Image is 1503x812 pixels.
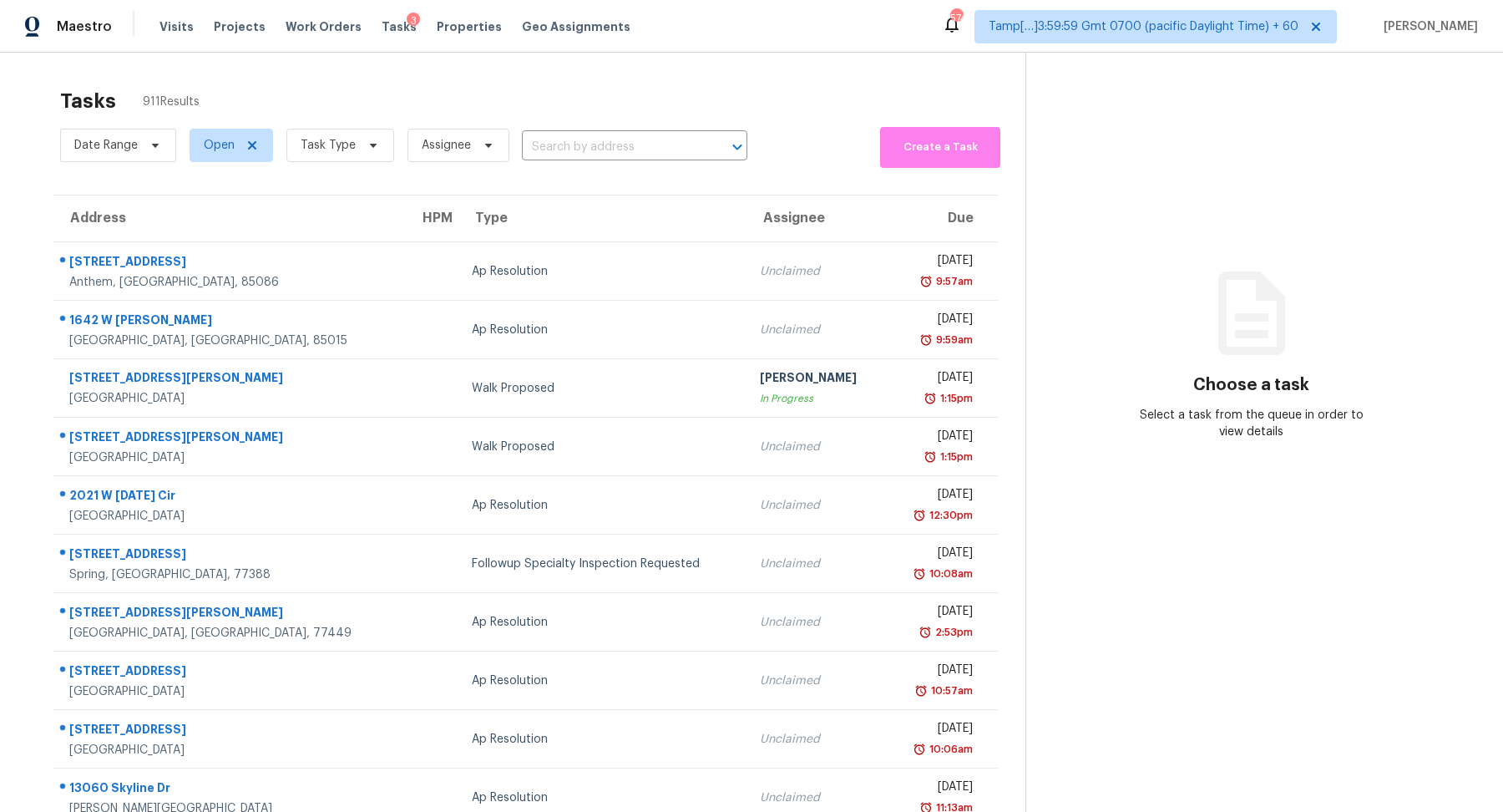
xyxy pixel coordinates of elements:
div: 1:15pm [937,449,973,465]
span: Create a Task [888,138,992,157]
div: [STREET_ADDRESS] [69,546,392,566]
div: 574 [950,10,962,27]
div: [DATE] [899,603,973,624]
div: [DATE] [899,720,973,741]
div: 9:57am [933,273,973,290]
button: Create a Task [880,127,1000,168]
div: 10:06am [926,741,973,758]
div: Unclaimed [760,556,873,572]
div: [GEOGRAPHIC_DATA], [GEOGRAPHIC_DATA], 77449 [69,625,392,642]
div: [GEOGRAPHIC_DATA] [69,508,392,525]
div: [DATE] [899,252,973,273]
span: Tasks [382,21,417,33]
span: Work Orders [286,18,362,35]
div: Anthem, [GEOGRAPHIC_DATA], 85086 [69,274,392,291]
span: Visits [159,18,194,35]
th: Type [458,195,746,242]
img: Overdue Alarm Icon [924,390,937,407]
span: [PERSON_NAME] [1377,18,1478,35]
span: Task Type [301,137,356,154]
span: Tamp[…]3:59:59 Gmt 0700 (pacific Daylight Time) + 60 [989,18,1298,35]
div: In Progress [760,390,873,407]
div: [PERSON_NAME] [760,369,873,390]
span: 911 Results [143,94,200,110]
div: 10:57am [928,683,973,699]
h3: Choose a task [1193,377,1309,393]
div: [DATE] [899,486,973,507]
div: Unclaimed [760,614,873,631]
img: Overdue Alarm Icon [919,332,933,348]
div: 10:08am [926,566,973,582]
div: [STREET_ADDRESS] [69,253,392,274]
th: Due [886,195,999,242]
div: [STREET_ADDRESS][PERSON_NAME] [69,429,392,449]
div: Walk Proposed [472,439,733,455]
div: Unclaimed [760,731,873,748]
div: [DATE] [899,779,973,799]
div: Unclaimed [760,672,873,689]
div: Ap Resolution [472,322,733,338]
div: [DATE] [899,369,973,390]
img: Overdue Alarm Icon [913,741,926,758]
span: Assignee [422,137,471,154]
div: Ap Resolution [472,497,733,514]
img: Overdue Alarm Icon [918,624,932,641]
div: Followup Specialty Inspection Requested [472,556,733,572]
div: Unclaimed [760,263,873,280]
div: [DATE] [899,311,973,332]
span: Maestro [57,18,112,35]
img: Overdue Alarm Icon [913,507,926,524]
div: [GEOGRAPHIC_DATA] [69,390,392,407]
img: Overdue Alarm Icon [919,273,933,290]
div: 3 [407,13,420,29]
div: 1642 W [PERSON_NAME] [69,312,392,332]
div: Ap Resolution [472,263,733,280]
div: Unclaimed [760,789,873,806]
span: Projects [214,18,266,35]
div: [GEOGRAPHIC_DATA] [69,742,392,759]
th: Address [53,195,406,242]
div: 13060 Skyline Dr [69,779,392,800]
img: Overdue Alarm Icon [914,683,928,699]
div: 2:53pm [932,624,973,641]
span: Properties [437,18,502,35]
div: 9:59am [933,332,973,348]
button: Open [726,135,749,159]
h2: Tasks [60,93,116,109]
input: Search by address [522,134,701,160]
div: [STREET_ADDRESS] [69,721,392,742]
div: Ap Resolution [472,672,733,689]
div: 12:30pm [926,507,973,524]
div: [GEOGRAPHIC_DATA], [GEOGRAPHIC_DATA], 85015 [69,332,392,349]
div: Ap Resolution [472,789,733,806]
div: [STREET_ADDRESS][PERSON_NAME] [69,604,392,625]
div: [DATE] [899,428,973,449]
div: Spring, [GEOGRAPHIC_DATA], 77388 [69,566,392,583]
th: HPM [406,195,458,242]
div: Ap Resolution [472,731,733,748]
div: [DATE] [899,545,973,566]
span: Open [204,137,235,154]
div: Unclaimed [760,322,873,338]
div: 2021 W [DATE] Cir [69,487,392,508]
div: [STREET_ADDRESS][PERSON_NAME] [69,369,392,390]
div: [GEOGRAPHIC_DATA] [69,449,392,466]
th: Assignee [746,195,886,242]
span: Date Range [74,137,138,154]
div: Ap Resolution [472,614,733,631]
div: [GEOGRAPHIC_DATA] [69,683,392,700]
div: Unclaimed [760,439,873,455]
img: Overdue Alarm Icon [924,449,937,465]
div: Walk Proposed [472,380,733,397]
div: Unclaimed [760,497,873,514]
div: 1:15pm [937,390,973,407]
div: [STREET_ADDRESS] [69,662,392,683]
div: Select a task from the queue in order to view details [1139,407,1364,440]
div: [DATE] [899,662,973,683]
img: Overdue Alarm Icon [913,566,926,582]
span: Geo Assignments [522,18,630,35]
